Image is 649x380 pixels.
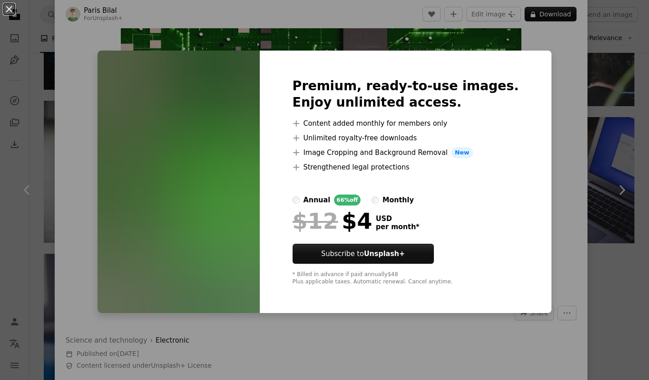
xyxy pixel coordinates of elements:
font: USD [376,215,392,223]
font: $12 [293,208,338,234]
font: Subscribe to [321,250,364,258]
font: $4 [342,208,372,234]
input: monthly [371,196,379,204]
font: Unsplash+ [364,250,405,258]
font: per month [376,223,416,231]
font: Enjoy unlimited access. [293,95,462,110]
font: $48 [387,271,398,277]
font: Plus applicable taxes. Automatic renewal. Cancel anytime. [293,278,453,285]
font: off [350,197,358,203]
font: Strengthened legal protections [304,163,410,171]
font: New [455,149,469,156]
font: 66% [337,197,350,203]
font: Content added monthly for members only [304,119,448,128]
font: annual [304,196,330,204]
input: annual66%off [293,196,300,204]
font: monthly [382,196,414,204]
button: Subscribe toUnsplash+ [293,244,434,264]
img: premium_photo-1751721059546-52b442f85f2a [98,51,260,313]
font: Unlimited royalty-free downloads [304,134,417,142]
font: Image Cropping and Background Removal [304,149,448,157]
font: * Billed in advance if paid annually [293,271,388,277]
font: Premium, ready-to-use images. [293,78,519,93]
